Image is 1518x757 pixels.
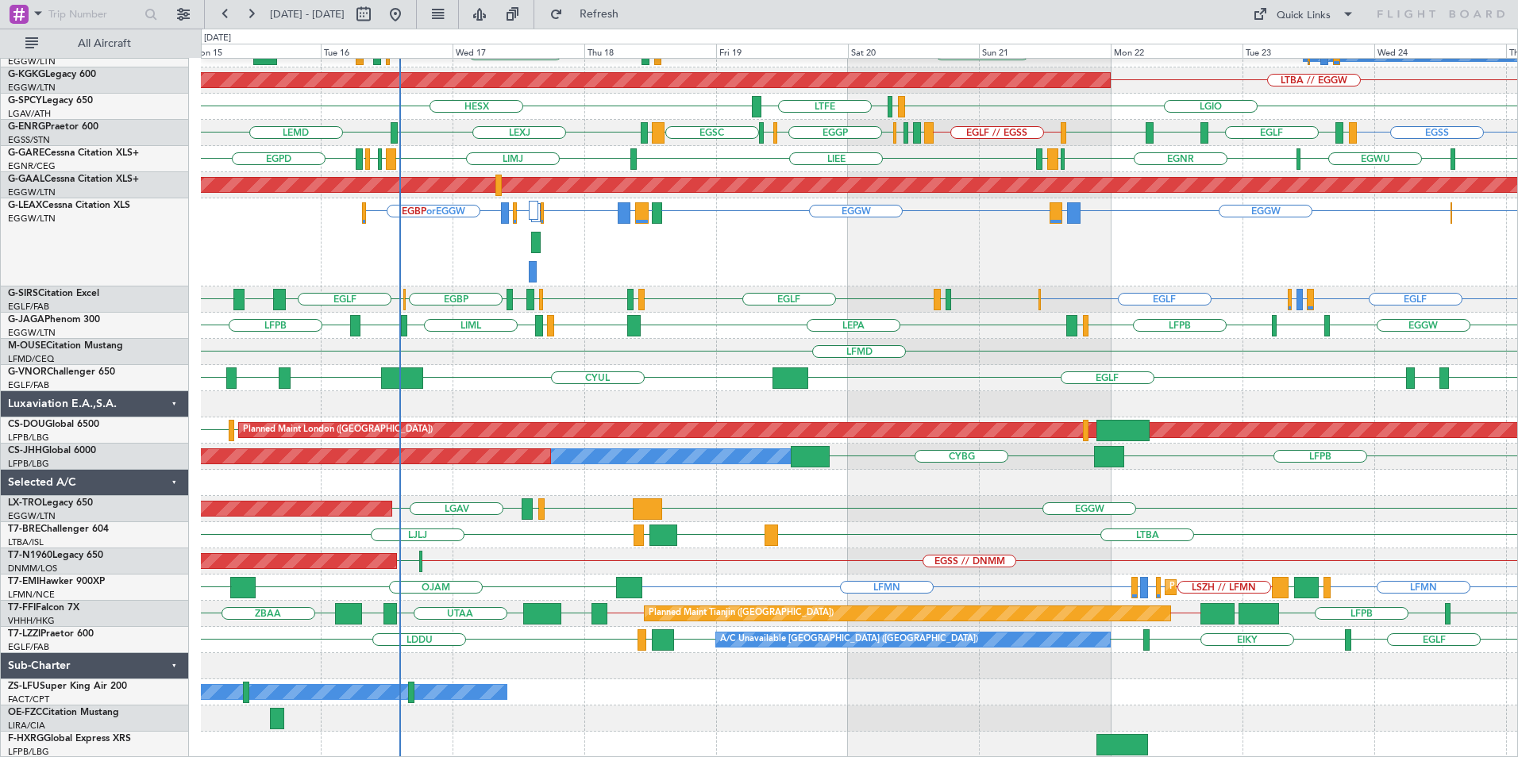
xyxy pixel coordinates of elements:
[8,367,47,377] span: G-VNOR
[8,201,42,210] span: G-LEAX
[8,603,79,613] a: T7-FFIFalcon 7X
[8,708,119,717] a: OE-FZCCitation Mustang
[8,289,99,298] a: G-SIRSCitation Excel
[8,641,49,653] a: EGLF/FAB
[453,44,584,58] div: Wed 17
[8,96,42,106] span: G-SPCY
[189,44,321,58] div: Mon 15
[8,379,49,391] a: EGLF/FAB
[8,551,103,560] a: T7-N1960Legacy 650
[8,175,139,184] a: G-GAALCessna Citation XLS+
[8,629,40,639] span: T7-LZZI
[8,551,52,560] span: T7-N1960
[270,7,345,21] span: [DATE] - [DATE]
[8,134,50,146] a: EGSS/STN
[8,432,49,444] a: LFPB/LBG
[8,353,54,365] a: LFMD/CEQ
[17,31,172,56] button: All Aircraft
[8,341,46,351] span: M-OUSE
[8,148,44,158] span: G-GARE
[720,628,978,651] div: A/C Unavailable [GEOGRAPHIC_DATA] ([GEOGRAPHIC_DATA])
[649,601,834,625] div: Planned Maint Tianjin ([GEOGRAPHIC_DATA])
[8,682,127,691] a: ZS-LFUSuper King Air 200
[8,160,56,172] a: EGNR/CEG
[8,56,56,67] a: EGGW/LTN
[584,44,716,58] div: Thu 18
[8,96,93,106] a: G-SPCYLegacy 650
[848,44,980,58] div: Sat 20
[8,327,56,339] a: EGGW/LTN
[243,418,433,442] div: Planned Maint London ([GEOGRAPHIC_DATA])
[204,32,231,45] div: [DATE]
[8,525,40,534] span: T7-BRE
[1374,44,1506,58] div: Wed 24
[8,446,42,455] span: CS-JHH
[8,708,42,717] span: OE-FZC
[8,682,40,691] span: ZS-LFU
[8,213,56,225] a: EGGW/LTN
[8,148,139,158] a: G-GARECessna Citation XLS+
[8,315,100,325] a: G-JAGAPhenom 300
[8,289,38,298] span: G-SIRS
[41,38,168,49] span: All Aircraft
[8,734,44,744] span: F-HXRG
[8,301,49,313] a: EGLF/FAB
[8,201,130,210] a: G-LEAXCessna Citation XLS
[1169,575,1321,599] div: Planned Maint [GEOGRAPHIC_DATA]
[8,498,42,508] span: LX-TRO
[8,82,56,94] a: EGGW/LTN
[8,458,49,470] a: LFPB/LBG
[1111,44,1243,58] div: Mon 22
[8,108,51,120] a: LGAV/ATH
[8,446,96,455] a: CS-JHHGlobal 6000
[8,367,115,377] a: G-VNORChallenger 650
[321,44,453,58] div: Tue 16
[716,44,848,58] div: Fri 19
[8,186,56,198] a: EGGW/LTN
[1243,44,1374,58] div: Tue 23
[1245,2,1362,27] button: Quick Links
[8,734,131,744] a: F-HXRGGlobal Express XRS
[979,44,1111,58] div: Sun 21
[542,2,638,27] button: Refresh
[8,629,94,639] a: T7-LZZIPraetor 600
[8,563,57,574] a: DNMM/LOS
[48,2,140,26] input: Trip Number
[8,536,44,548] a: LTBA/ISL
[8,122,98,132] a: G-ENRGPraetor 600
[566,9,633,20] span: Refresh
[8,720,45,732] a: LIRA/CIA
[8,122,45,132] span: G-ENRG
[8,510,56,522] a: EGGW/LTN
[8,70,45,79] span: G-KGKG
[8,525,109,534] a: T7-BREChallenger 604
[8,315,44,325] span: G-JAGA
[8,694,49,705] a: FACT/CPT
[8,577,39,586] span: T7-EMI
[8,420,45,429] span: CS-DOU
[8,603,36,613] span: T7-FFI
[8,577,105,586] a: T7-EMIHawker 900XP
[8,420,99,429] a: CS-DOUGlobal 6500
[8,498,93,508] a: LX-TROLegacy 650
[8,175,44,184] span: G-GAAL
[1277,8,1331,24] div: Quick Links
[8,589,55,601] a: LFMN/NCE
[8,341,123,351] a: M-OUSECitation Mustang
[8,70,96,79] a: G-KGKGLegacy 600
[8,615,55,627] a: VHHH/HKG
